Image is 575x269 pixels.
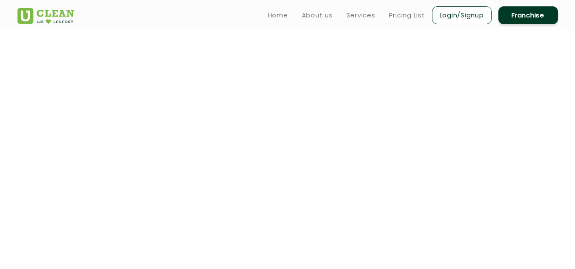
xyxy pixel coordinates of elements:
a: Services [346,10,375,20]
a: Login/Signup [432,6,492,24]
a: About us [302,10,333,20]
img: UClean Laundry and Dry Cleaning [17,8,74,24]
a: Franchise [498,6,558,24]
a: Home [268,10,288,20]
a: Pricing List [389,10,425,20]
